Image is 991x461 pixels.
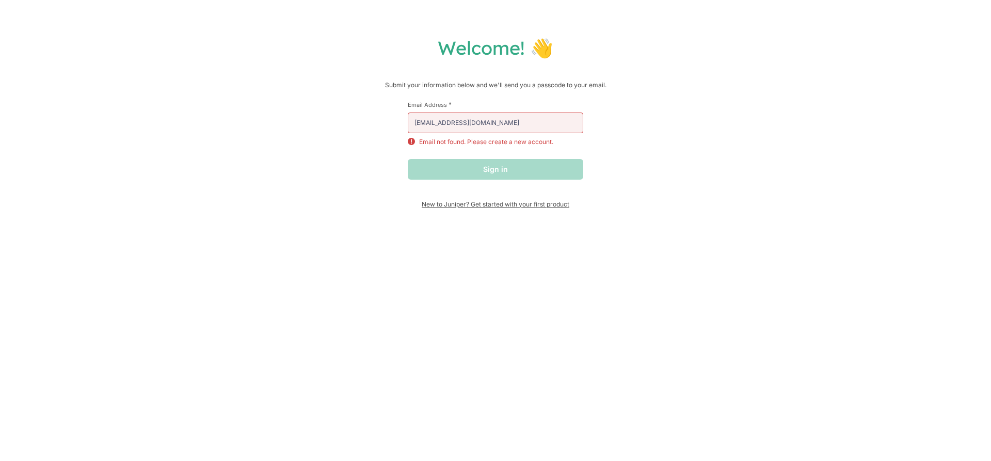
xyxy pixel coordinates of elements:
label: Email Address [408,101,583,108]
span: This field is required. [449,101,452,108]
h1: Welcome! 👋 [10,36,981,59]
p: Submit your information below and we'll send you a passcode to your email. [10,80,981,90]
span: New to Juniper? Get started with your first product [408,200,583,208]
input: email@example.com [408,113,583,133]
p: Email not found. Please create a new account. [419,137,553,147]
